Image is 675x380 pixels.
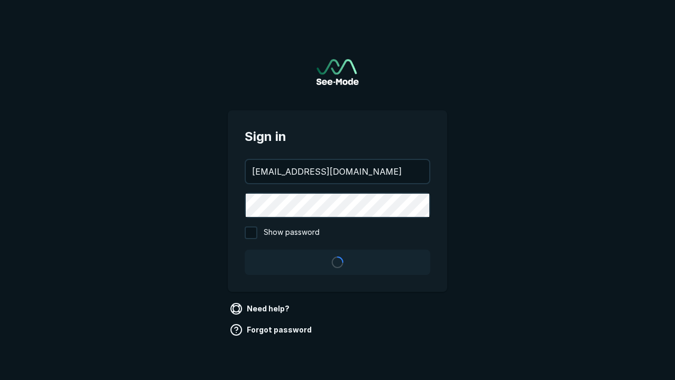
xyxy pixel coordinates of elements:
input: your@email.com [246,160,429,183]
a: Go to sign in [316,59,359,85]
a: Need help? [228,300,294,317]
span: Sign in [245,127,430,146]
a: Forgot password [228,321,316,338]
span: Show password [264,226,320,239]
img: See-Mode Logo [316,59,359,85]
